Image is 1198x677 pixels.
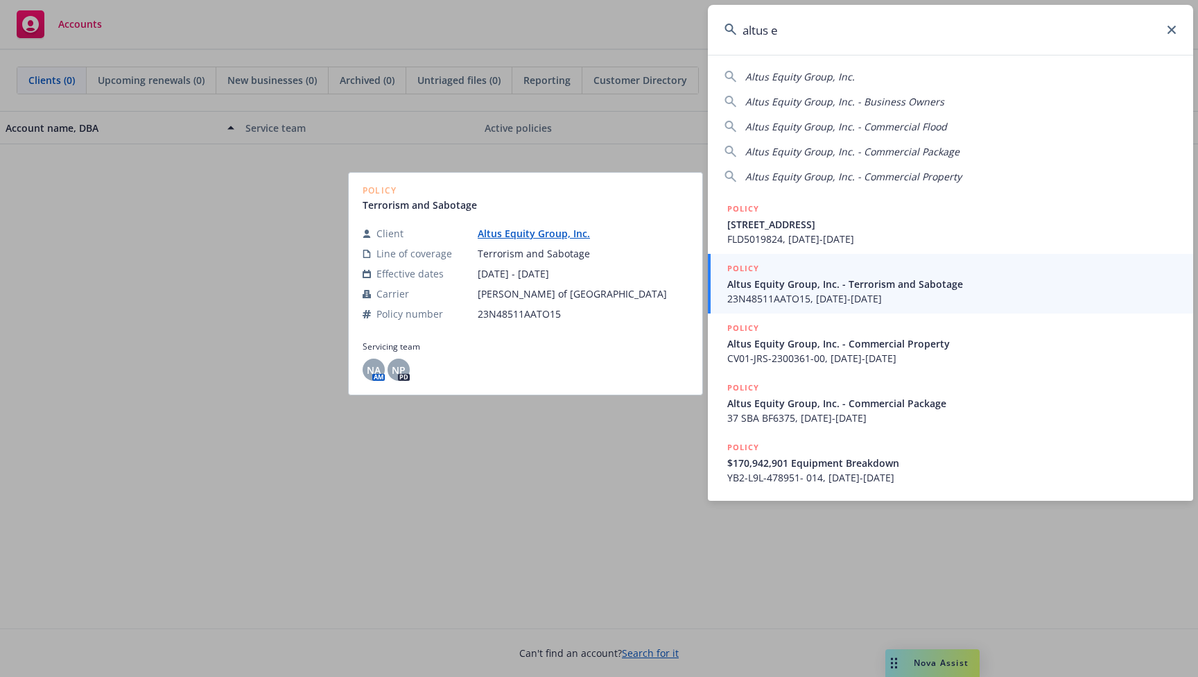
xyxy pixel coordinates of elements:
input: Search... [708,5,1193,55]
span: 37 SBA BF6375, [DATE]-[DATE] [727,411,1177,425]
a: POLICY$170,942,901 Equipment BreakdownYB2-L9L-478951- 014, [DATE]-[DATE] [708,433,1193,492]
span: Altus Equity Group, Inc. - Commercial Package [745,145,960,158]
a: POLICY[STREET_ADDRESS]FLD5019824, [DATE]-[DATE] [708,194,1193,254]
a: POLICYAltus Equity Group, Inc. - Terrorism and Sabotage23N48511AATO15, [DATE]-[DATE] [708,254,1193,314]
span: [STREET_ADDRESS] [727,217,1177,232]
a: POLICYAltus Equity Group, Inc. - Commercial Package37 SBA BF6375, [DATE]-[DATE] [708,373,1193,433]
h5: POLICY [727,262,759,275]
span: Altus Equity Group, Inc. - Commercial Property [727,336,1177,351]
span: $170,942,901 Equipment Breakdown [727,456,1177,470]
h5: POLICY [727,202,759,216]
span: Altus Equity Group, Inc. - Commercial Package [727,396,1177,411]
span: YB2-L9L-478951- 014, [DATE]-[DATE] [727,470,1177,485]
span: Altus Equity Group, Inc. - Commercial Property [745,170,962,183]
h5: POLICY [727,321,759,335]
span: Altus Equity Group, Inc. - Commercial Flood [745,120,947,133]
span: Altus Equity Group, Inc. - Terrorism and Sabotage [727,277,1177,291]
span: 23N48511AATO15, [DATE]-[DATE] [727,291,1177,306]
span: FLD5019824, [DATE]-[DATE] [727,232,1177,246]
span: Altus Equity Group, Inc. [745,70,855,83]
h5: POLICY [727,440,759,454]
a: POLICYAltus Equity Group, Inc. - Commercial PropertyCV01-JRS-2300361-00, [DATE]-[DATE] [708,314,1193,373]
h5: POLICY [727,381,759,395]
span: Altus Equity Group, Inc. - Business Owners [745,95,944,108]
span: CV01-JRS-2300361-00, [DATE]-[DATE] [727,351,1177,366]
